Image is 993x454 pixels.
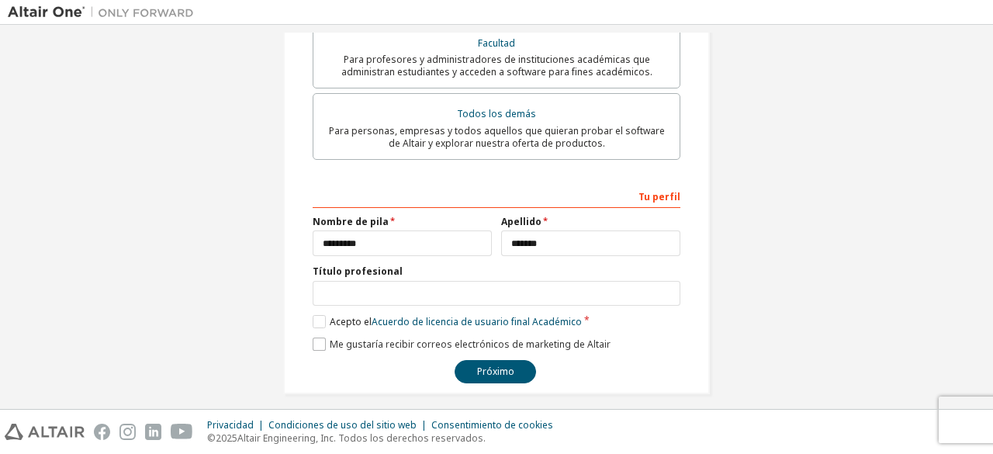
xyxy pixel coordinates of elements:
img: linkedin.svg [145,424,161,440]
font: Próximo [477,365,514,378]
font: Para profesores y administradores de instituciones académicas que administran estudiantes y acced... [341,53,652,78]
font: Altair Engineering, Inc. Todos los derechos reservados. [237,431,486,445]
font: Título profesional [313,265,403,278]
font: Tu perfil [638,190,680,203]
font: Para personas, empresas y todos aquellos que quieran probar el software de Altair y explorar nues... [329,124,665,150]
font: Apellido [501,215,541,228]
font: Acuerdo de licencia de usuario final [372,315,530,328]
font: Facultad [478,36,515,50]
font: Privacidad [207,418,254,431]
font: Nombre de pila [313,215,389,228]
font: © [207,431,216,445]
font: Académico [532,315,582,328]
button: Próximo [455,360,536,383]
font: Consentimiento de cookies [431,418,553,431]
font: Todos los demás [457,107,536,120]
img: altair_logo.svg [5,424,85,440]
font: Acepto el [330,315,372,328]
font: Me gustaría recibir correos electrónicos de marketing de Altair [330,338,611,351]
img: Altair Uno [8,5,202,20]
img: youtube.svg [171,424,193,440]
img: facebook.svg [94,424,110,440]
font: Condiciones de uso del sitio web [268,418,417,431]
font: 2025 [216,431,237,445]
img: instagram.svg [119,424,136,440]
